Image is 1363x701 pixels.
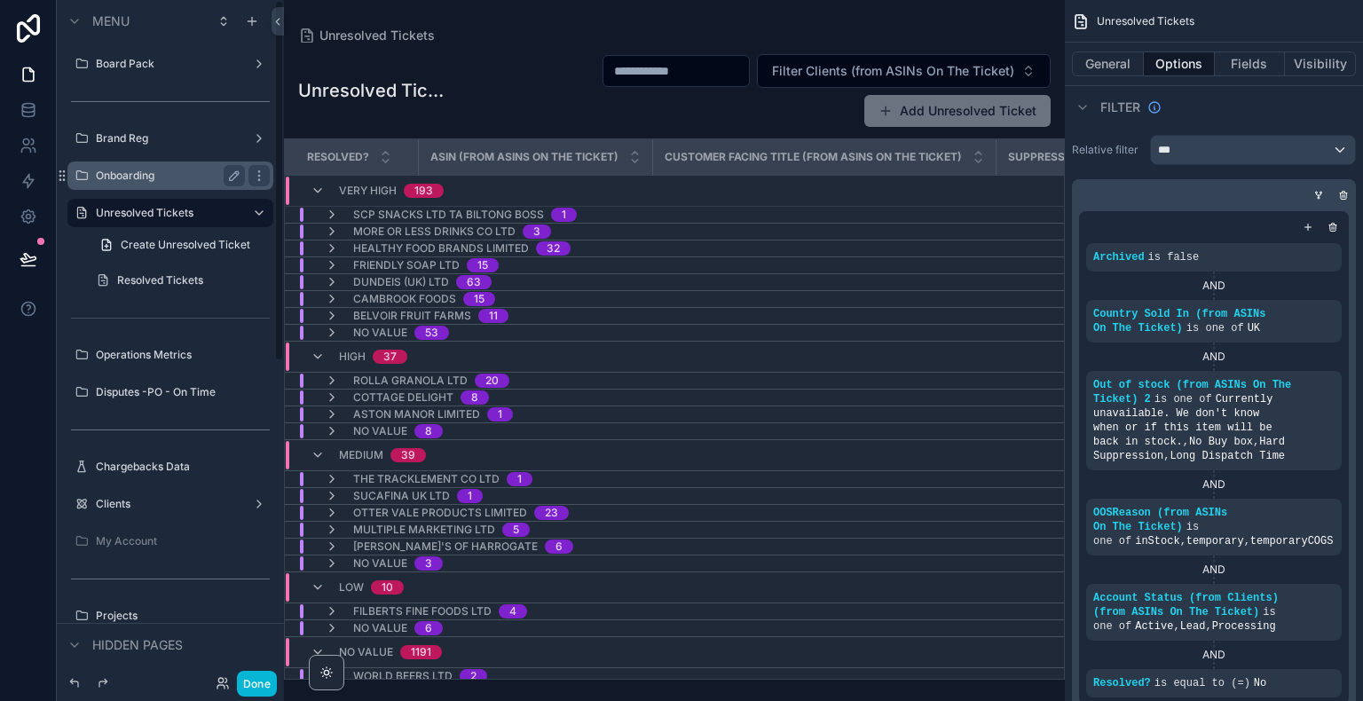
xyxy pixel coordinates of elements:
button: Options [1144,51,1215,76]
div: 63 [467,275,481,289]
span: Suppression/Fault Reason [1008,150,1169,164]
label: Onboarding [96,169,238,183]
span: Resolved? [307,150,369,164]
div: 23 [545,506,558,520]
span: The Tracklement Co Ltd [353,472,500,486]
span: No value [353,326,407,340]
label: Brand Reg [96,131,245,146]
span: inStock temporary temporaryCOGS [1135,535,1333,547]
div: 1 [468,489,472,503]
button: Fields [1215,51,1286,76]
div: 193 [414,184,433,198]
a: Create Unresolved Ticket [89,231,273,259]
span: [PERSON_NAME]'s of Harrogate [353,540,538,554]
span: SUCAFINA UK LTD [353,489,450,503]
div: 6 [555,540,563,554]
span: OOSReason (from ASINs On The Ticket) [1093,507,1227,533]
span: Rolla Granola Ltd [353,374,468,388]
div: 15 [477,258,488,272]
div: 1 [498,407,502,421]
label: Resolved Tickets [117,273,270,287]
span: , [1205,620,1211,633]
label: Disputes -PO - On Time [96,385,270,399]
span: , [1253,436,1259,448]
div: 5 [513,523,519,537]
span: Aston Manor Limited [353,407,480,421]
div: 10 [382,580,393,595]
div: 4 [509,604,516,618]
span: No value [353,621,407,635]
div: AND [1086,477,1342,492]
div: 2 [470,669,477,683]
span: , [1183,436,1189,448]
span: UK [1248,322,1260,335]
span: Country Sold In (from ASINs On The Ticket) [1093,308,1265,335]
span: Account Status (from Clients) (from ASINs On The Ticket) [1093,592,1279,618]
button: General [1072,51,1144,76]
span: No value [353,424,407,438]
div: 3 [425,556,432,571]
span: No value [339,645,393,659]
span: is one of [1186,322,1244,335]
div: 3 [533,224,540,239]
span: High [339,350,366,364]
div: AND [1086,563,1342,577]
span: Dundeis (UK) Ltd [353,275,449,289]
span: Medium [339,448,383,462]
span: Hidden pages [92,636,183,654]
label: Board Pack [96,57,245,71]
label: Chargebacks Data [96,460,270,474]
span: SCP Snacks Ltd TA Biltong Boss [353,208,544,222]
span: is one of [1154,393,1212,406]
div: 20 [485,374,499,388]
span: Very High [339,184,397,198]
div: 1191 [411,645,431,659]
span: , [1180,535,1186,547]
span: Customer Facing Title (from ASINs On The Ticket) [665,150,962,164]
span: Filter [1100,98,1140,116]
label: Operations Metrics [96,348,270,362]
span: Menu [92,12,130,30]
div: 11 [489,309,498,323]
label: My Account [96,534,270,548]
a: Projects [96,609,270,623]
div: AND [1086,279,1342,293]
span: is false [1148,251,1200,264]
span: Friendly Soap Ltd [353,258,460,272]
span: Low [339,580,364,595]
span: More or Less Drinks Co Ltd [353,224,516,239]
span: , [1163,450,1170,462]
span: ASIN (from ASINs On The Ticket) [430,150,618,164]
button: Done [237,671,277,697]
label: Relative filter [1072,143,1143,157]
a: Clients [96,497,245,511]
label: Unresolved Tickets [96,206,238,220]
span: Otter Vale Products Limited [353,506,527,520]
span: Healthy Food Brands Limited [353,241,529,256]
span: Active Lead Processing [1135,620,1275,633]
div: 8 [471,390,478,405]
span: World Beers Ltd [353,669,453,683]
div: 39 [401,448,415,462]
span: Cambrook Foods [353,292,456,306]
span: Unresolved Tickets [1097,14,1194,28]
span: Archived [1093,251,1145,264]
span: Cottage Delight [353,390,453,405]
div: 37 [383,350,397,364]
div: AND [1086,648,1342,662]
div: 53 [425,326,438,340]
div: AND [1086,350,1342,364]
span: Create Unresolved Ticket [121,238,250,252]
span: Multiple Marketing Ltd [353,523,495,537]
div: 1 [562,208,566,222]
div: 1 [517,472,522,486]
span: Currently unavailable. We don't know when or if this item will be back in stock. No Buy box Hard ... [1093,393,1285,462]
button: Visibility [1285,51,1356,76]
span: No value [353,556,407,571]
